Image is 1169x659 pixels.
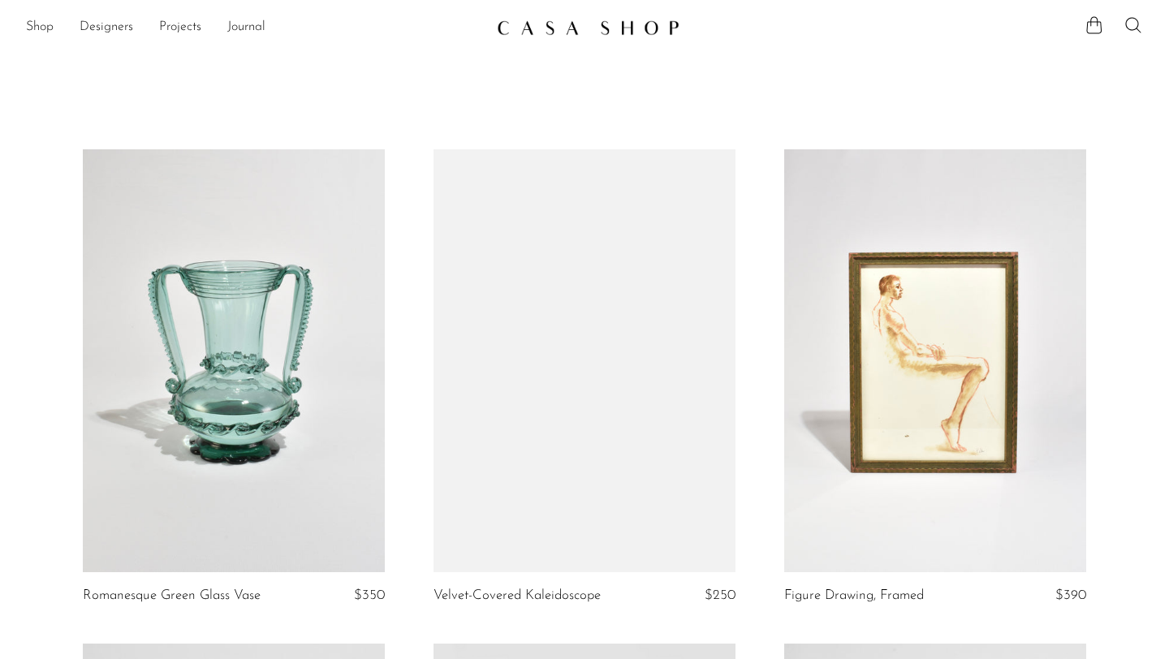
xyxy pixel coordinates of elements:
nav: Desktop navigation [26,14,484,41]
a: Designers [80,17,133,38]
a: Projects [159,17,201,38]
span: $350 [354,588,385,602]
span: $250 [705,588,735,602]
a: Figure Drawing, Framed [784,588,924,603]
ul: NEW HEADER MENU [26,14,484,41]
a: Journal [227,17,265,38]
a: Velvet-Covered Kaleidoscope [434,588,601,603]
a: Romanesque Green Glass Vase [83,588,261,603]
span: $390 [1055,588,1086,602]
a: Shop [26,17,54,38]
